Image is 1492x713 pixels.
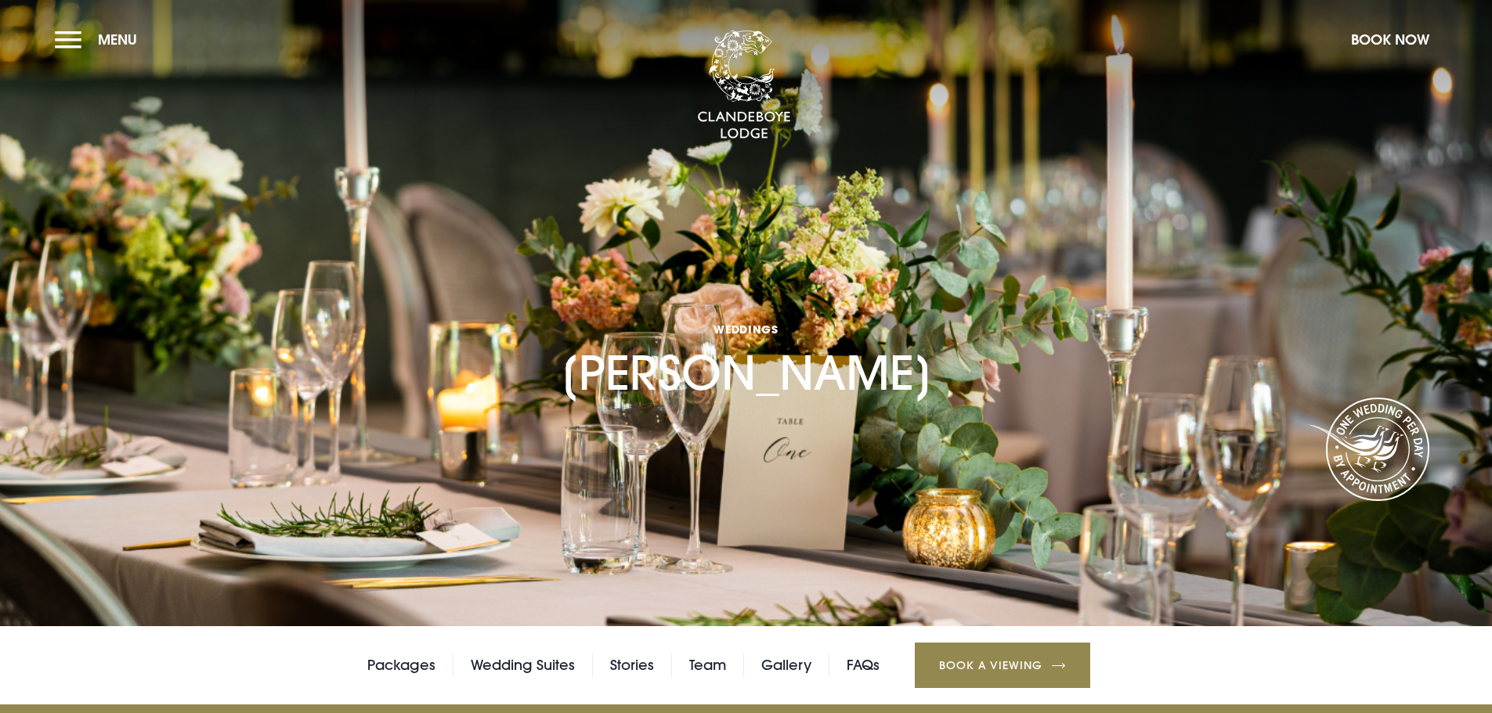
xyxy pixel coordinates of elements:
[610,654,654,677] a: Stories
[1343,23,1437,56] button: Book Now
[367,654,435,677] a: Packages
[761,654,811,677] a: Gallery
[560,322,933,337] span: Weddings
[55,23,145,56] button: Menu
[98,31,137,49] span: Menu
[689,654,726,677] a: Team
[847,654,880,677] a: FAQs
[697,31,791,140] img: Clandeboye Lodge
[471,654,575,677] a: Wedding Suites
[560,233,933,401] h1: [PERSON_NAME]
[915,643,1090,688] a: Book a Viewing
